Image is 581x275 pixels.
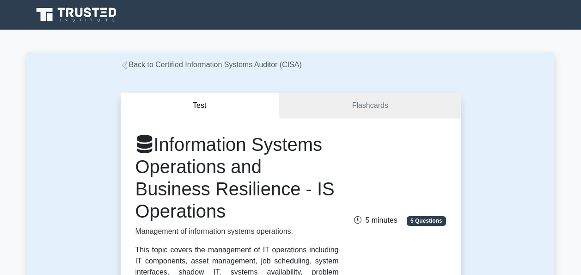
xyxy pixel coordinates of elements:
[121,61,302,69] a: Back to Certified Information Systems Auditor (CISA)
[135,226,339,237] p: Management of information systems operations.
[279,93,460,119] a: Flashcards
[354,216,397,224] span: 5 minutes
[407,216,446,225] span: 5 Questions
[135,133,339,222] h1: Information Systems Operations and Business Resilience - IS Operations
[121,93,280,119] button: Test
